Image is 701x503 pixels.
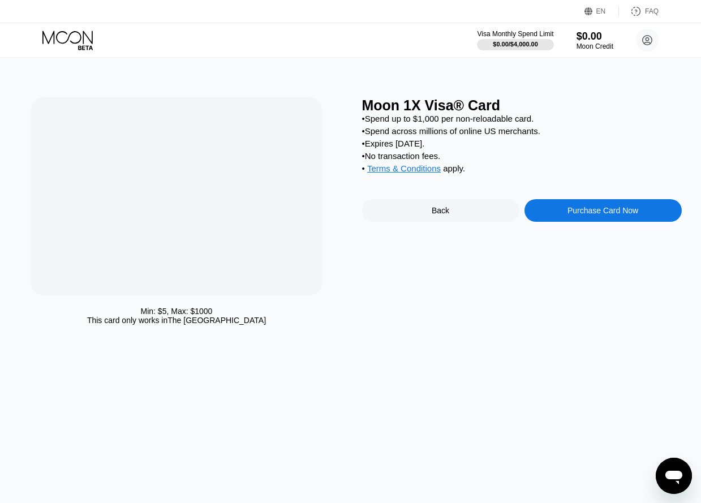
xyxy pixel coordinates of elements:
[367,164,441,176] div: Terms & Conditions
[577,31,613,50] div: $0.00Moon Credit
[362,139,682,148] div: • Expires [DATE].
[584,6,619,17] div: EN
[524,199,682,222] div: Purchase Card Now
[362,199,519,222] div: Back
[567,206,638,215] div: Purchase Card Now
[432,206,449,215] div: Back
[493,41,538,48] div: $0.00 / $4,000.00
[367,164,441,173] span: Terms & Conditions
[477,30,553,50] div: Visa Monthly Spend Limit$0.00/$4,000.00
[577,42,613,50] div: Moon Credit
[619,6,659,17] div: FAQ
[362,126,682,136] div: • Spend across millions of online US merchants.
[141,307,213,316] div: Min: $ 5 , Max: $ 1000
[656,458,692,494] iframe: Кнопка запуска окна обмена сообщениями
[362,151,682,161] div: • No transaction fees.
[596,7,606,15] div: EN
[87,316,266,325] div: This card only works in The [GEOGRAPHIC_DATA]
[477,30,553,38] div: Visa Monthly Spend Limit
[362,164,682,176] div: • apply .
[577,31,613,42] div: $0.00
[362,114,682,123] div: • Spend up to $1,000 per non-reloadable card.
[362,97,682,114] div: Moon 1X Visa® Card
[645,7,659,15] div: FAQ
